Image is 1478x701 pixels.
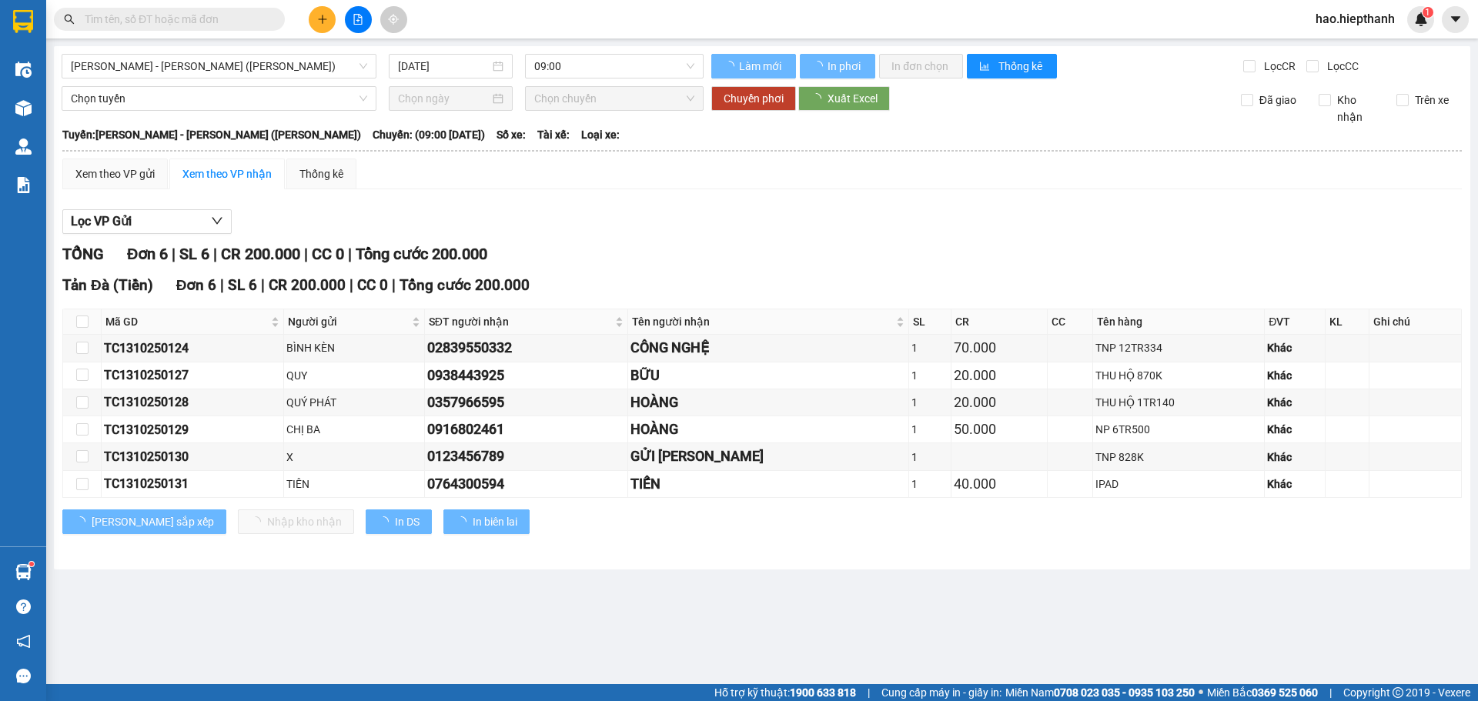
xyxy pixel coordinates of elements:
div: THU HỘ 870K [1095,367,1262,384]
span: SĐT người nhận [429,313,612,330]
th: CC [1048,309,1093,335]
div: Xem theo VP gửi [75,165,155,182]
sup: 1 [1423,7,1433,18]
span: Miền Nam [1005,684,1195,701]
span: loading [724,61,737,72]
span: caret-down [1449,12,1463,26]
span: question-circle [16,599,31,614]
td: 0938443925 [425,362,628,389]
td: 02839550332 [425,335,628,362]
div: 0357966595 [427,392,625,413]
div: QUY [286,367,422,384]
div: 1 [911,394,948,411]
span: Lọc CC [1321,58,1361,75]
div: BỮU [630,365,906,386]
div: 1 [911,449,948,466]
span: | [349,276,353,294]
span: hao.hiepthanh [1303,9,1407,28]
td: 0916802461 [425,416,628,443]
span: Đơn 6 [127,245,168,263]
span: loading [378,516,395,527]
div: TNP 12TR334 [1095,339,1262,356]
span: Người gửi [288,313,409,330]
div: X [286,449,422,466]
img: icon-new-feature [1414,12,1428,26]
td: BỮU [628,362,909,389]
span: Chuyến: (09:00 [DATE]) [373,126,485,143]
span: notification [16,634,31,649]
div: 20.000 [954,365,1045,386]
div: 1 [911,476,948,492]
th: ĐVT [1265,309,1326,335]
td: 0357966595 [425,389,628,416]
span: ⚪️ [1199,689,1203,696]
span: loading [812,61,825,72]
div: Khác [1267,421,1323,438]
div: Khác [1267,339,1323,356]
span: loading [811,93,828,104]
img: solution-icon [15,177,32,193]
span: down [211,215,223,227]
td: TC1310250128 [102,389,284,416]
div: 70.000 [954,337,1045,359]
button: Làm mới [711,54,796,78]
span: SL 6 [179,245,209,263]
strong: 0708 023 035 - 0935 103 250 [1054,686,1195,699]
td: TC1310250124 [102,335,284,362]
div: TC1310250131 [104,474,281,493]
button: In đơn chọn [879,54,963,78]
span: Đơn 6 [176,276,217,294]
button: In phơi [800,54,875,78]
th: Ghi chú [1369,309,1462,335]
span: Làm mới [739,58,784,75]
span: | [868,684,870,701]
span: Miền Bắc [1207,684,1318,701]
button: Chuyển phơi [711,86,796,111]
span: loading [75,516,92,527]
div: 0764300594 [427,473,625,495]
td: TC1310250127 [102,362,284,389]
td: TC1310250129 [102,416,284,443]
span: CR 200.000 [269,276,346,294]
span: CC 0 [357,276,388,294]
span: search [64,14,75,25]
button: [PERSON_NAME] sắp xếp [62,509,226,534]
div: Khác [1267,449,1323,466]
div: HOÀNG [630,419,906,440]
span: bar-chart [979,61,992,73]
span: TỔNG [62,245,104,263]
button: plus [309,6,336,33]
button: Xuất Excel [798,86,890,111]
div: HOÀNG [630,392,906,413]
span: file-add [353,14,363,25]
span: | [392,276,396,294]
strong: 1900 633 818 [790,686,856,699]
td: TC1310250131 [102,471,284,498]
td: TC1310250130 [102,443,284,470]
span: aim [388,14,399,25]
b: Tuyến: [PERSON_NAME] - [PERSON_NAME] ([PERSON_NAME]) [62,129,361,141]
div: IPAD [1095,476,1262,492]
td: GỬI TẢN ĐÀ [628,443,909,470]
span: Chọn tuyến [71,87,367,110]
button: Nhập kho nhận [238,509,354,534]
span: [PERSON_NAME] sắp xếp [92,513,214,530]
span: message [16,669,31,683]
img: warehouse-icon [15,62,32,78]
div: 1 [911,339,948,356]
div: 50.000 [954,419,1045,440]
span: | [220,276,224,294]
div: TC1310250127 [104,366,281,385]
span: CC 0 [312,245,344,263]
span: SL 6 [228,276,257,294]
div: 40.000 [954,473,1045,495]
div: Khác [1267,367,1323,384]
button: bar-chartThống kê [967,54,1057,78]
div: TNP 828K [1095,449,1262,466]
div: GỬI [PERSON_NAME] [630,446,906,467]
button: file-add [345,6,372,33]
span: Hỗ trợ kỹ thuật: [714,684,856,701]
td: HOÀNG [628,389,909,416]
div: CÔNG NGHỆ [630,337,906,359]
span: In phơi [828,58,863,75]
